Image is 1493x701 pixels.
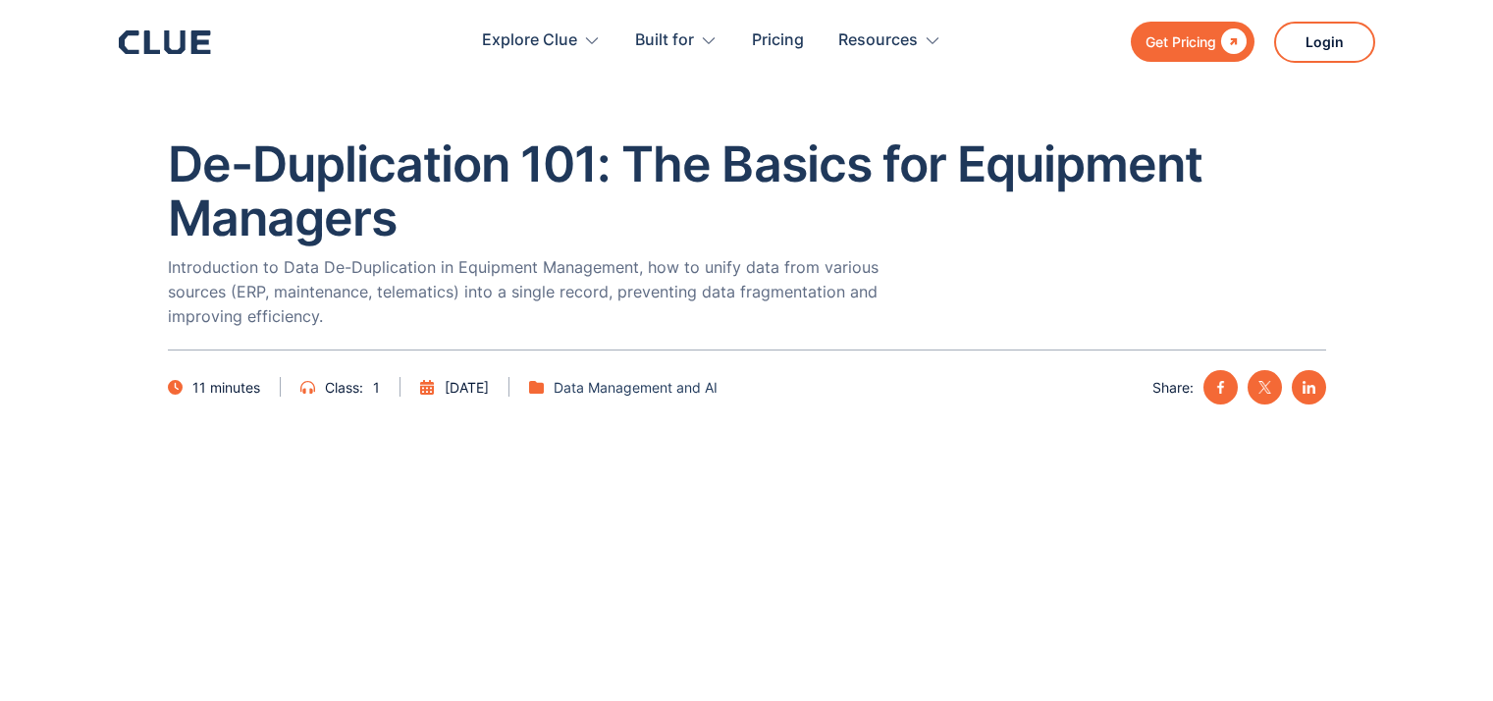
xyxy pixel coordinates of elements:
img: twitter X icon [1258,381,1271,394]
img: facebook icon [1214,381,1227,394]
a: Data Management and AI [554,375,718,400]
img: Calendar scheduling icon [420,380,435,395]
img: folder icon [529,380,544,395]
div: 1 [373,375,380,400]
div: Resources [838,10,941,72]
div: Explore Clue [482,10,577,72]
div:  [1216,29,1247,54]
img: headphones icon [300,380,315,395]
div: Explore Clue [482,10,601,72]
p: Introduction to Data De-Duplication in Equipment Management, how to unify data from various sourc... [168,255,933,330]
div: Class: [325,375,363,400]
a: Pricing [752,10,804,72]
a: Get Pricing [1131,22,1254,62]
h1: De-Duplication 101: The Basics for Equipment Managers [168,137,1326,245]
div: 11 minutes [192,375,260,400]
div: Get Pricing [1146,29,1216,54]
div: [DATE] [445,375,489,400]
div: Built for [635,10,694,72]
div: Resources [838,10,918,72]
img: linkedin icon [1303,381,1315,394]
div: Share: [1152,375,1194,400]
div: Built for [635,10,718,72]
img: clock icon [168,380,183,395]
a: Login [1274,22,1375,63]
